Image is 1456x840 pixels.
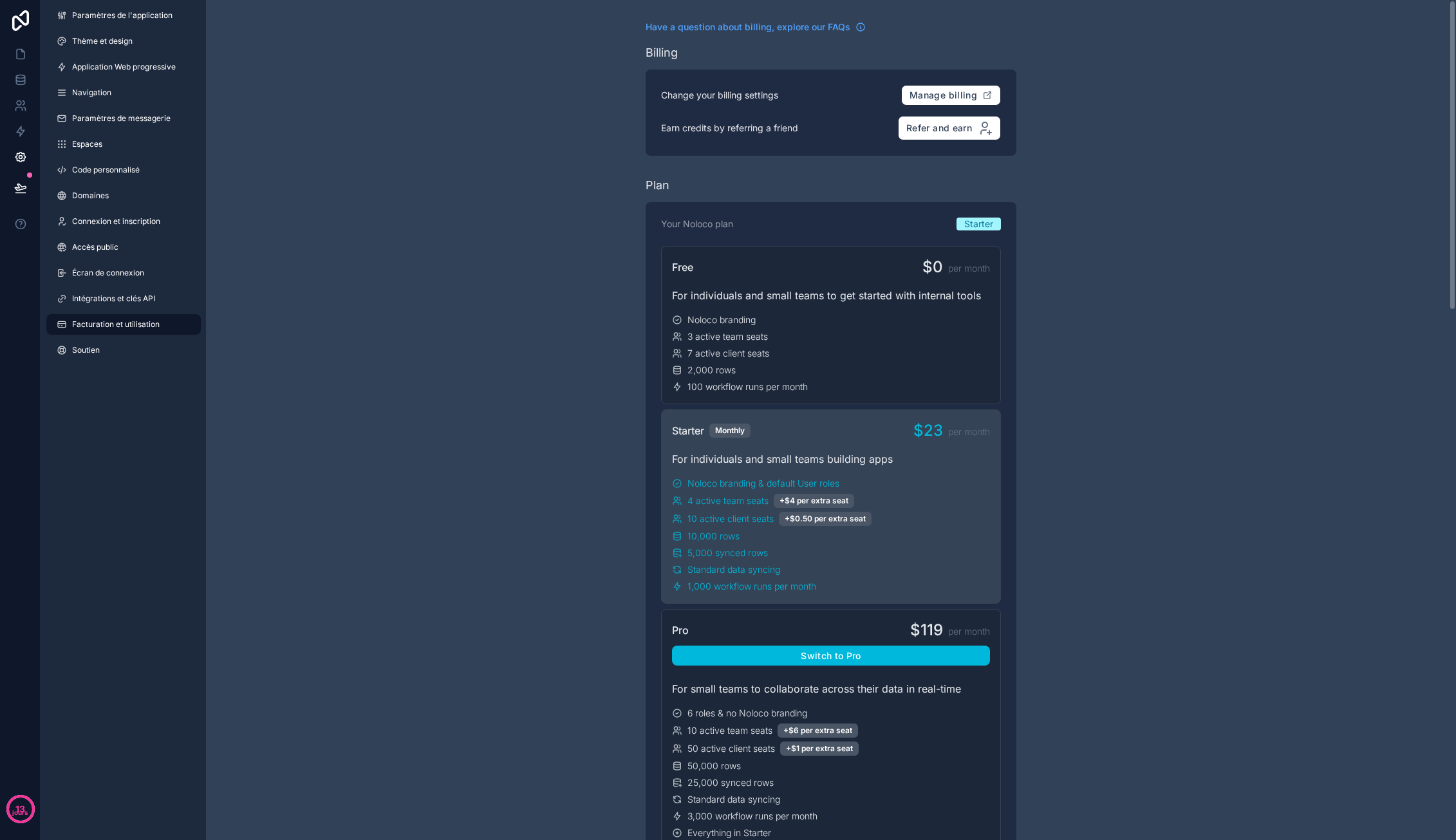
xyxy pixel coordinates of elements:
[72,62,176,71] font: Application Web progressive
[687,477,839,490] span: Noloco branding & default User roles
[687,724,772,737] span: 10 active team seats
[672,259,693,275] span: Free
[922,257,943,277] span: $0
[709,424,751,438] div: Monthly
[687,494,769,507] span: 4 active team seats
[661,122,798,135] p: Earn credits by referring a friend
[12,808,28,816] font: jours
[46,314,201,335] a: Facturation et utilisation
[687,364,736,377] span: 2,000 rows
[948,425,990,438] span: per month
[646,176,669,194] div: Plan
[687,380,808,393] span: 100 workflow runs per month
[72,319,160,329] font: Facturation et utilisation
[948,262,990,275] span: per month
[72,139,102,149] font: Espaces
[46,288,201,309] a: Intégrations et clés API
[910,89,977,101] span: Manage billing
[46,108,201,129] a: Paramètres de messagerie
[46,185,201,206] a: Domaines
[72,88,111,97] font: Navigation
[72,294,155,303] font: Intégrations et clés API
[72,36,133,46] font: Thème et design
[72,165,140,174] font: Code personnalisé
[687,793,780,806] span: Standard data syncing
[687,760,741,772] span: 50,000 rows
[46,5,201,26] a: Paramètres de l'application
[46,160,201,180] a: Code personnalisé
[774,494,854,508] div: +$4 per extra seat
[687,707,807,720] span: 6 roles & no Noloco branding
[906,122,972,134] span: Refer and earn
[687,546,768,559] span: 5,000 synced rows
[646,21,850,33] span: Have a question about billing, explore our FAQs
[687,810,817,823] span: 3,000 workflow runs per month
[72,113,171,123] font: Paramètres de messagerie
[672,288,990,303] div: For individuals and small teams to get started with internal tools
[778,723,858,738] div: +$6 per extra seat
[672,622,689,638] span: Pro
[661,89,778,102] p: Change your billing settings
[72,242,118,252] font: Accès public
[46,57,201,77] a: Application Web progressive
[687,530,740,543] span: 10,000 rows
[779,512,872,526] div: +$0.50 per extra seat
[72,216,160,226] font: Connexion et inscription
[687,313,756,326] span: Noloco branding
[15,803,25,814] font: 13
[910,620,943,640] span: $119
[948,625,990,638] span: per month
[901,85,1001,106] button: Manage billing
[46,82,201,103] a: Navigation
[687,776,774,789] span: 25,000 synced rows
[672,451,990,467] div: For individuals and small teams building apps
[646,44,678,62] div: Billing
[898,116,1001,140] button: Refer and earn
[913,420,943,441] span: $23
[646,21,866,33] a: Have a question about billing, explore our FAQs
[661,218,733,230] p: Your Noloco plan
[687,580,816,593] span: 1,000 workflow runs per month
[687,347,769,360] span: 7 active client seats
[72,268,144,277] font: Écran de connexion
[72,191,109,200] font: Domaines
[672,423,704,438] span: Starter
[687,563,780,576] span: Standard data syncing
[687,512,774,525] span: 10 active client seats
[672,681,990,696] div: For small teams to collaborate across their data in real-time
[72,10,173,20] font: Paramètres de l'application
[780,742,859,756] div: +$1 per extra seat
[687,826,771,839] span: Everything in Starter
[46,134,201,154] a: Espaces
[672,646,990,666] button: Switch to Pro
[687,330,768,343] span: 3 active team seats
[46,31,201,51] a: Thème et design
[46,263,201,283] a: Écran de connexion
[72,345,100,355] font: Soutien
[46,237,201,257] a: Accès public
[46,211,201,232] a: Connexion et inscription
[964,218,993,230] span: Starter
[46,340,201,360] a: Soutien
[687,742,775,755] span: 50 active client seats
